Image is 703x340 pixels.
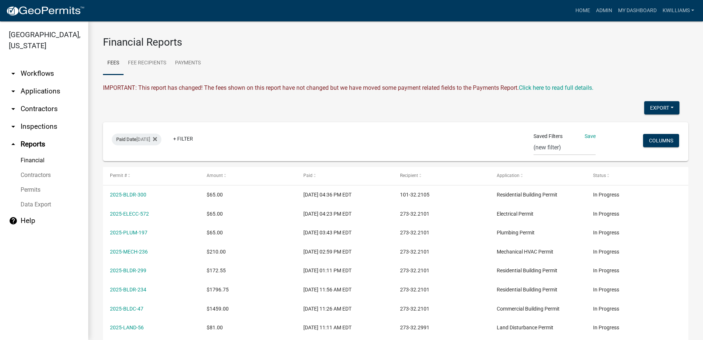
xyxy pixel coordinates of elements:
[593,4,615,18] a: Admin
[110,325,144,330] a: 2025-LAND-56
[585,133,596,139] a: Save
[497,249,553,255] span: Mechanical HVAC Permit
[400,249,429,255] span: 273-32.2101
[593,173,606,178] span: Status
[593,287,619,293] span: In Progress
[593,306,619,312] span: In Progress
[400,211,429,217] span: 273-32.2101
[207,211,223,217] span: $65.00
[497,306,560,312] span: Commercial Building Permit
[643,134,679,147] button: Columns
[207,306,229,312] span: $1459.00
[303,210,386,218] div: [DATE] 04:23 PM EDT
[519,84,593,91] a: Click here to read full details.
[207,325,223,330] span: $81.00
[303,286,386,294] div: [DATE] 11:56 AM EDT
[207,287,229,293] span: $1796.75
[497,230,535,235] span: Plumbing Permit
[207,268,226,273] span: $172.55
[9,87,18,96] i: arrow_drop_down
[103,52,124,75] a: Fees
[593,230,619,235] span: In Progress
[593,211,619,217] span: In Progress
[615,4,660,18] a: My Dashboard
[110,287,146,293] a: 2025-BLDR-234
[296,167,393,185] datatable-header-cell: Paid
[593,192,619,198] span: In Progress
[303,173,313,178] span: Paid
[200,167,296,185] datatable-header-cell: Amount
[110,306,143,312] a: 2025-BLDC-47
[497,287,557,293] span: Residential Building Permit
[593,268,619,273] span: In Progress
[110,211,149,217] a: 2025-ELECC-572
[593,325,619,330] span: In Progress
[303,266,386,275] div: [DATE] 01:11 PM EDT
[103,84,688,92] div: IMPORTANT: This report has changed! The fees shown on this report have not changed but we have mo...
[400,287,429,293] span: 273-32.2101
[572,4,593,18] a: Home
[400,192,429,198] span: 101-32.2105
[660,4,697,18] a: kwilliams
[116,137,136,142] span: Paid Date
[9,140,18,149] i: arrow_drop_up
[497,268,557,273] span: Residential Building Permit
[303,305,386,313] div: [DATE] 11:26 AM EDT
[207,249,226,255] span: $210.00
[400,325,429,330] span: 273-32.2991
[586,167,683,185] datatable-header-cell: Status
[9,216,18,225] i: help
[110,268,146,273] a: 2025-BLDR-299
[489,167,586,185] datatable-header-cell: Application
[171,52,205,75] a: Payments
[303,191,386,199] div: [DATE] 04:36 PM EDT
[110,230,147,235] a: 2025-PLUM-197
[9,122,18,131] i: arrow_drop_down
[9,105,18,113] i: arrow_drop_down
[534,132,563,140] span: Saved Filters
[400,230,429,235] span: 273-32.2101
[303,323,386,332] div: [DATE] 11:11 AM EDT
[497,192,557,198] span: Residential Building Permit
[393,167,489,185] datatable-header-cell: Recipient
[497,173,520,178] span: Application
[303,229,386,237] div: [DATE] 03:43 PM EDT
[400,306,429,312] span: 273-32.2101
[103,36,688,49] h3: Financial Reports
[497,325,553,330] span: Land Disturbance Permit
[593,249,619,255] span: In Progress
[112,134,161,145] div: [DATE]
[400,173,418,178] span: Recipient
[497,211,534,217] span: Electrical Permit
[167,132,199,145] a: + Filter
[519,84,593,91] wm-modal-confirm: Upcoming Changes to Daily Fees Report
[207,230,223,235] span: $65.00
[400,268,429,273] span: 273-32.2101
[9,69,18,78] i: arrow_drop_down
[124,52,171,75] a: Fee Recipients
[207,173,223,178] span: Amount
[103,167,200,185] datatable-header-cell: Permit #
[207,192,223,198] span: $65.00
[110,173,127,178] span: Permit #
[303,248,386,256] div: [DATE] 02:59 PM EDT
[110,249,148,255] a: 2025-MECH-236
[644,101,679,114] button: Export
[110,192,146,198] a: 2025-BLDR-300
